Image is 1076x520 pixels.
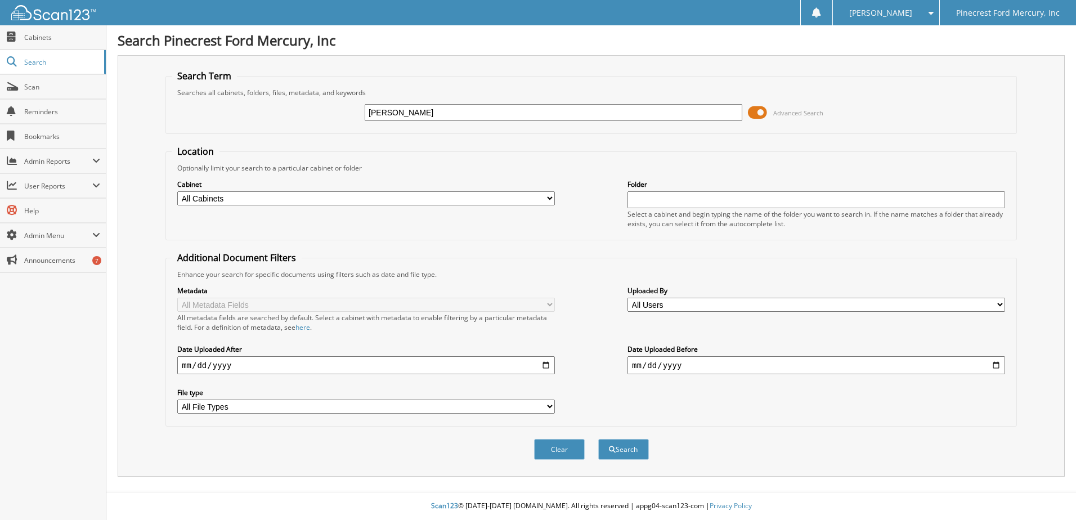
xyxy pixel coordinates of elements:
label: Uploaded By [627,286,1005,295]
div: Select a cabinet and begin typing the name of the folder you want to search in. If the name match... [627,209,1005,228]
label: Folder [627,180,1005,189]
label: Metadata [177,286,555,295]
span: Scan123 [431,501,458,510]
legend: Additional Document Filters [172,252,302,264]
div: Enhance your search for specific documents using filters such as date and file type. [172,270,1011,279]
div: Optionally limit your search to a particular cabinet or folder [172,163,1011,173]
label: Cabinet [177,180,555,189]
span: Reminders [24,107,100,116]
img: scan123-logo-white.svg [11,5,96,20]
div: Searches all cabinets, folders, files, metadata, and keywords [172,88,1011,97]
legend: Search Term [172,70,237,82]
h1: Search Pinecrest Ford Mercury, Inc [118,31,1065,50]
span: Search [24,57,98,67]
span: Admin Reports [24,156,92,166]
span: User Reports [24,181,92,191]
span: Admin Menu [24,231,92,240]
div: © [DATE]-[DATE] [DOMAIN_NAME]. All rights reserved | appg04-scan123-com | [106,492,1076,520]
button: Search [598,439,649,460]
span: Cabinets [24,33,100,42]
span: Bookmarks [24,132,100,141]
span: Advanced Search [773,109,823,117]
label: File type [177,388,555,397]
input: start [177,356,555,374]
a: Privacy Policy [710,501,752,510]
div: All metadata fields are searched by default. Select a cabinet with metadata to enable filtering b... [177,313,555,332]
a: here [295,322,310,332]
span: Announcements [24,255,100,265]
span: Help [24,206,100,216]
label: Date Uploaded Before [627,344,1005,354]
legend: Location [172,145,219,158]
label: Date Uploaded After [177,344,555,354]
button: Clear [534,439,585,460]
span: Pinecrest Ford Mercury, Inc [956,10,1060,16]
span: Scan [24,82,100,92]
span: [PERSON_NAME] [849,10,912,16]
div: 7 [92,256,101,265]
input: end [627,356,1005,374]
